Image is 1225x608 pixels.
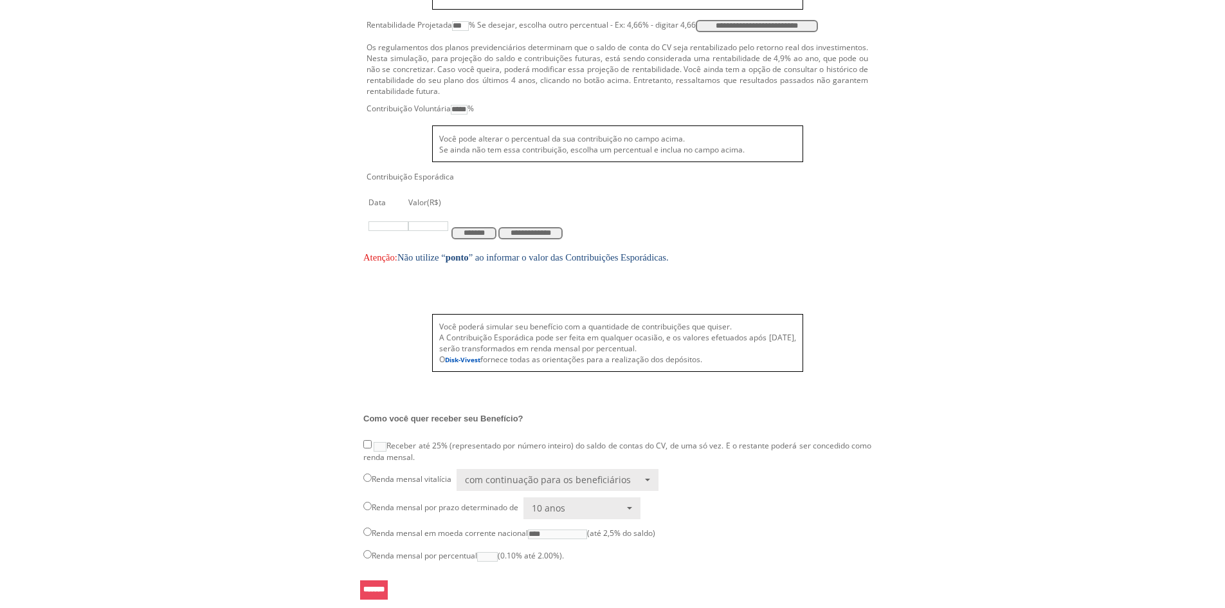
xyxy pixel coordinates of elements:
[360,466,875,494] td: Renda mensal vitalícia
[439,144,796,155] div: Se ainda não tem essa contribuição, escolha um percentual e inclua no campo acima.
[439,332,796,354] div: A Contribuição Esporádica pode ser feita em qualquer ocasião, e os valores efetuados após [DATE],...
[368,191,408,214] td: Data
[360,437,875,466] td: Receber até 25% (representado por número inteiro) do saldo de contas do CV, de uma só vez. E o re...
[363,100,871,122] td: Contribuição Voluntária %
[363,252,669,263] span: Não utilize “ ” ao informar o valor das Contribuições Esporádicas.
[445,355,480,364] a: Disk-Vivest
[439,321,796,332] div: Você poderá simular seu benefício com a quantidade de contribuições que quiser.
[439,133,796,144] div: Você pode alterar o percentual da sua contribuição no campo acima.
[363,414,523,423] strong: Como você quer receber seu Benefício?
[363,39,871,100] td: Os regulamentos dos planos previdenciários determinam que o saldo de conta do CV seja rentabiliza...
[439,354,796,365] div: O fornece todas as orientações para a realização dos depósitos.
[523,497,641,519] button: 10 anos
[457,469,658,491] button: com continuação para os beneficiários
[360,494,875,522] td: Renda mensal por prazo determinado de
[363,252,397,263] font: Atenção:
[446,252,469,263] strong: ponto
[363,165,871,188] td: Contribuição Esporádica
[360,545,875,567] td: Renda mensal por percentual (0.10% até 2.00%).
[360,522,875,545] td: Renda mensal em moeda corrente nacional (até 2,5% do saldo)
[363,16,871,39] td: Rentabilidade Projetada % Se desejar, escolha outro percentual - Ex: 4,66% - digitar 4,66
[465,474,642,486] span: com continuação para os beneficiários
[532,502,624,515] span: 10 anos
[408,191,448,214] td: Valor(R$)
